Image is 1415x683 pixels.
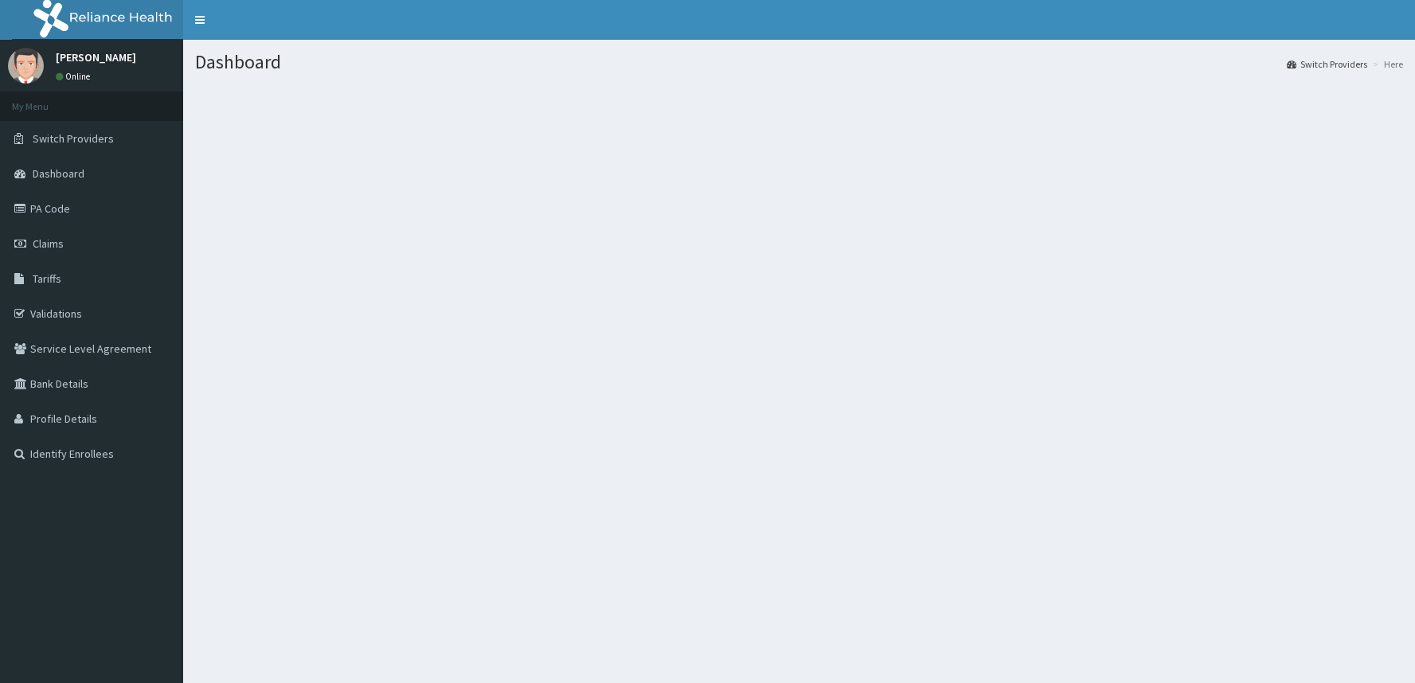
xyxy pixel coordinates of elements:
[56,71,94,82] a: Online
[33,271,61,286] span: Tariffs
[33,131,114,146] span: Switch Providers
[8,48,44,84] img: User Image
[195,52,1403,72] h1: Dashboard
[33,166,84,181] span: Dashboard
[33,236,64,251] span: Claims
[1369,57,1403,71] li: Here
[56,52,136,63] p: [PERSON_NAME]
[1287,57,1367,71] a: Switch Providers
